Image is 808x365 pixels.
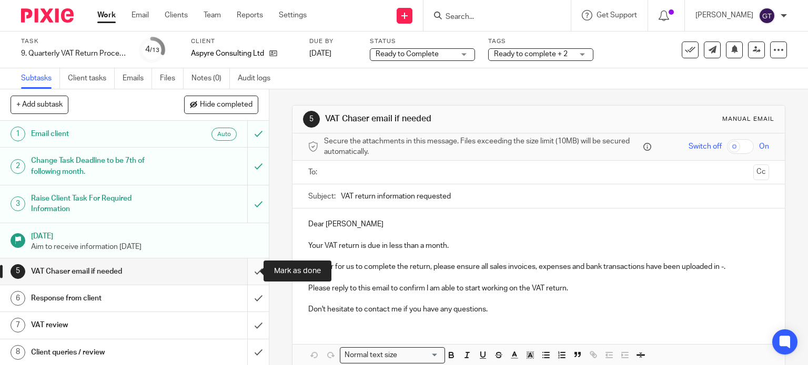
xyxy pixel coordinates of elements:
[11,291,25,306] div: 6
[308,304,770,315] p: Don't hesitate to contact me if you have any questions.
[11,196,25,211] div: 3
[759,141,769,152] span: On
[308,241,770,251] p: Your VAT return is due in less than a month.
[31,264,168,279] h1: VAT Chaser email if needed
[68,68,115,89] a: Client tasks
[21,37,126,46] label: Task
[31,191,168,217] h1: Raise Client Task For Required Information
[342,350,400,361] span: Normal text size
[21,68,60,89] a: Subtasks
[11,127,25,141] div: 1
[308,219,770,230] p: Dear [PERSON_NAME]
[238,68,278,89] a: Audit logs
[759,7,775,24] img: svg%3E
[191,48,264,59] p: Aspyre Consulting Ltd
[401,350,439,361] input: Search for option
[695,10,753,20] p: [PERSON_NAME]
[340,347,445,363] div: Search for option
[200,101,252,109] span: Hide completed
[722,115,774,123] div: Manual email
[308,191,336,202] label: Subject:
[160,68,184,89] a: Files
[753,164,769,180] button: Cc
[191,68,230,89] a: Notes (0)
[376,50,439,58] span: Ready to Complete
[204,10,221,20] a: Team
[132,10,149,20] a: Email
[150,47,159,53] small: /13
[279,10,307,20] a: Settings
[184,96,258,113] button: Hide completed
[494,50,568,58] span: Ready to complete + 2
[308,167,320,178] label: To:
[31,345,168,360] h1: Client queries / review
[165,10,188,20] a: Clients
[21,8,74,23] img: Pixie
[309,37,357,46] label: Due by
[445,13,539,22] input: Search
[123,68,152,89] a: Emails
[324,136,641,158] span: Secure the attachments in this message. Files exceeding the size limit (10MB) will be secured aut...
[11,318,25,332] div: 7
[11,159,25,174] div: 2
[21,48,126,59] div: 9. Quarterly VAT Return Process
[31,126,168,142] h1: Email client
[211,128,237,141] div: Auto
[97,10,116,20] a: Work
[145,44,159,56] div: 4
[488,37,593,46] label: Tags
[31,317,168,333] h1: VAT review
[11,264,25,279] div: 5
[689,141,722,152] span: Switch off
[31,242,258,252] p: Aim to receive information [DATE]
[237,10,263,20] a: Reports
[370,37,475,46] label: Status
[31,228,258,242] h1: [DATE]
[11,96,68,113] button: + Add subtask
[303,111,320,128] div: 5
[11,345,25,360] div: 8
[191,37,296,46] label: Client
[309,50,331,57] span: [DATE]
[325,113,561,124] h1: VAT Chaser email if needed
[31,290,168,306] h1: Response from client
[308,262,770,272] p: In order for us to complete the return, please ensure all sales invoices, expenses and bank trans...
[597,12,637,19] span: Get Support
[308,283,770,294] p: Please reply to this email to confirm I am able to start working on the VAT return.
[31,153,168,180] h1: Change Task Deadline to be 7th of following month.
